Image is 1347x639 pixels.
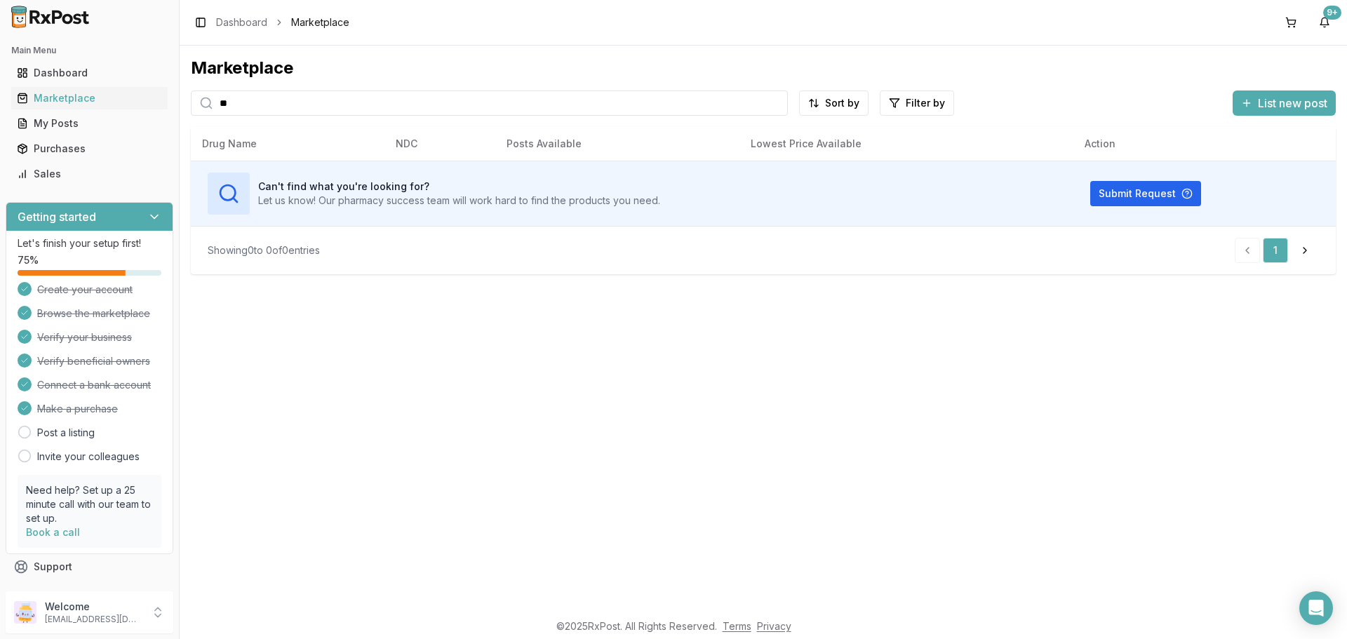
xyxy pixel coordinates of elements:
[384,127,495,161] th: NDC
[906,96,945,110] span: Filter by
[17,66,162,80] div: Dashboard
[1073,127,1336,161] th: Action
[18,253,39,267] span: 75 %
[191,57,1336,79] div: Marketplace
[26,526,80,538] a: Book a call
[17,116,162,130] div: My Posts
[11,111,168,136] a: My Posts
[6,554,173,579] button: Support
[17,142,162,156] div: Purchases
[6,163,173,185] button: Sales
[757,620,791,632] a: Privacy
[37,450,140,464] a: Invite your colleagues
[739,127,1073,161] th: Lowest Price Available
[11,60,168,86] a: Dashboard
[37,330,132,344] span: Verify your business
[495,127,739,161] th: Posts Available
[258,194,660,208] p: Let us know! Our pharmacy success team will work hard to find the products you need.
[18,208,96,225] h3: Getting started
[45,600,142,614] p: Welcome
[37,402,118,416] span: Make a purchase
[17,91,162,105] div: Marketplace
[6,62,173,84] button: Dashboard
[37,283,133,297] span: Create your account
[291,15,349,29] span: Marketplace
[6,87,173,109] button: Marketplace
[6,137,173,160] button: Purchases
[258,180,660,194] h3: Can't find what you're looking for?
[6,6,95,28] img: RxPost Logo
[1313,11,1336,34] button: 9+
[1323,6,1341,20] div: 9+
[18,236,161,250] p: Let's finish your setup first!
[1291,238,1319,263] a: Go to next page
[1299,591,1333,625] div: Open Intercom Messenger
[6,579,173,605] button: Feedback
[11,136,168,161] a: Purchases
[17,167,162,181] div: Sales
[1258,95,1327,112] span: List new post
[1233,90,1336,116] button: List new post
[880,90,954,116] button: Filter by
[26,483,153,525] p: Need help? Set up a 25 minute call with our team to set up.
[216,15,349,29] nav: breadcrumb
[37,307,150,321] span: Browse the marketplace
[11,161,168,187] a: Sales
[14,601,36,624] img: User avatar
[216,15,267,29] a: Dashboard
[45,614,142,625] p: [EMAIL_ADDRESS][DOMAIN_NAME]
[825,96,859,110] span: Sort by
[34,585,81,599] span: Feedback
[37,378,151,392] span: Connect a bank account
[11,86,168,111] a: Marketplace
[1235,238,1319,263] nav: pagination
[1090,181,1201,206] button: Submit Request
[6,112,173,135] button: My Posts
[1263,238,1288,263] a: 1
[37,354,150,368] span: Verify beneficial owners
[37,426,95,440] a: Post a listing
[1233,97,1336,112] a: List new post
[191,127,384,161] th: Drug Name
[11,45,168,56] h2: Main Menu
[208,243,320,257] div: Showing 0 to 0 of 0 entries
[723,620,751,632] a: Terms
[799,90,869,116] button: Sort by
